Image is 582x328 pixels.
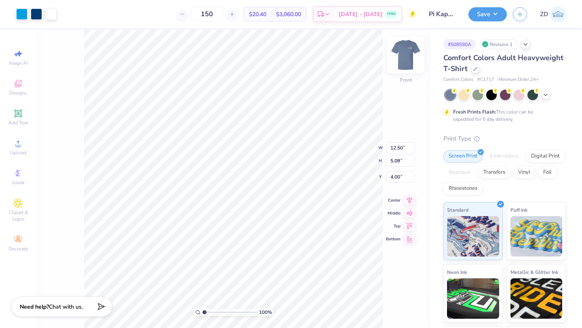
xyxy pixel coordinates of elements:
span: Clipart & logos [4,209,32,222]
button: Save [468,7,507,21]
input: Untitled Design [423,6,462,22]
strong: Need help? [20,303,49,311]
div: Print Type [443,134,566,143]
span: Neon Ink [447,268,467,276]
div: Digital Print [526,150,565,162]
span: Center [386,198,401,203]
span: Add Text [8,120,28,126]
span: ZD [540,10,548,19]
span: Comfort Colors Adult Heavyweight T-Shirt [443,53,563,74]
div: Revision 1 [480,39,517,49]
div: Transfers [478,166,510,179]
span: 100 % [259,309,272,316]
div: Applique [443,166,476,179]
span: Chat with us. [49,303,83,311]
span: Comfort Colors [443,76,473,83]
img: Neon Ink [447,278,499,319]
div: Rhinestones [443,183,483,195]
img: Standard [447,216,499,257]
img: Metallic & Glitter Ink [510,278,563,319]
div: Front [400,76,412,84]
div: Vinyl [513,166,536,179]
span: Metallic & Glitter Ink [510,268,558,276]
span: Standard [447,206,468,214]
img: Zander Danforth [550,6,566,22]
img: Puff Ink [510,216,563,257]
span: Puff Ink [510,206,527,214]
a: ZD [540,6,566,22]
div: # 508590A [443,39,476,49]
span: Bottom [386,236,401,242]
span: Decorate [8,246,28,252]
span: Designs [9,90,27,96]
img: Front [390,39,422,71]
div: Foil [538,166,557,179]
span: FREE [387,11,396,17]
span: Upload [10,149,26,156]
span: Image AI [9,60,28,66]
span: Top [386,223,401,229]
span: Middle [386,210,401,216]
span: [DATE] - [DATE] [339,10,382,19]
div: Embroidery [485,150,523,162]
span: $20.40 [249,10,266,19]
span: Greek [12,179,25,186]
strong: Fresh Prints Flash: [453,109,496,115]
div: This color can be expedited for 5 day delivery. [453,108,552,123]
span: Minimum Order: 24 + [498,76,539,83]
span: $3,060.00 [276,10,301,19]
span: # C1717 [477,76,494,83]
div: Screen Print [443,150,483,162]
input: – – [191,7,223,21]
